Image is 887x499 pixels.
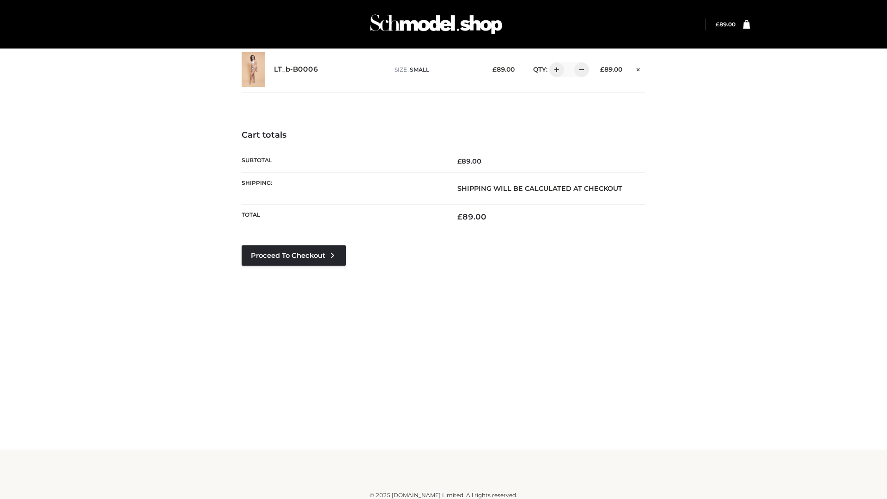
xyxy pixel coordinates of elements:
[716,21,719,28] span: £
[242,52,265,87] img: LT_b-B0006 - SMALL
[242,245,346,266] a: Proceed to Checkout
[242,172,443,204] th: Shipping:
[410,66,429,73] span: SMALL
[457,184,622,193] strong: Shipping will be calculated at checkout
[274,65,318,74] a: LT_b-B0006
[242,130,645,140] h4: Cart totals
[716,21,735,28] a: £89.00
[457,212,462,221] span: £
[242,205,443,229] th: Total
[600,66,604,73] span: £
[242,150,443,172] th: Subtotal
[492,66,515,73] bdi: 89.00
[395,66,478,74] p: size :
[367,6,505,43] img: Schmodel Admin 964
[524,62,586,77] div: QTY:
[457,157,481,165] bdi: 89.00
[492,66,497,73] span: £
[632,62,645,74] a: Remove this item
[457,212,486,221] bdi: 89.00
[457,157,462,165] span: £
[600,66,622,73] bdi: 89.00
[716,21,735,28] bdi: 89.00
